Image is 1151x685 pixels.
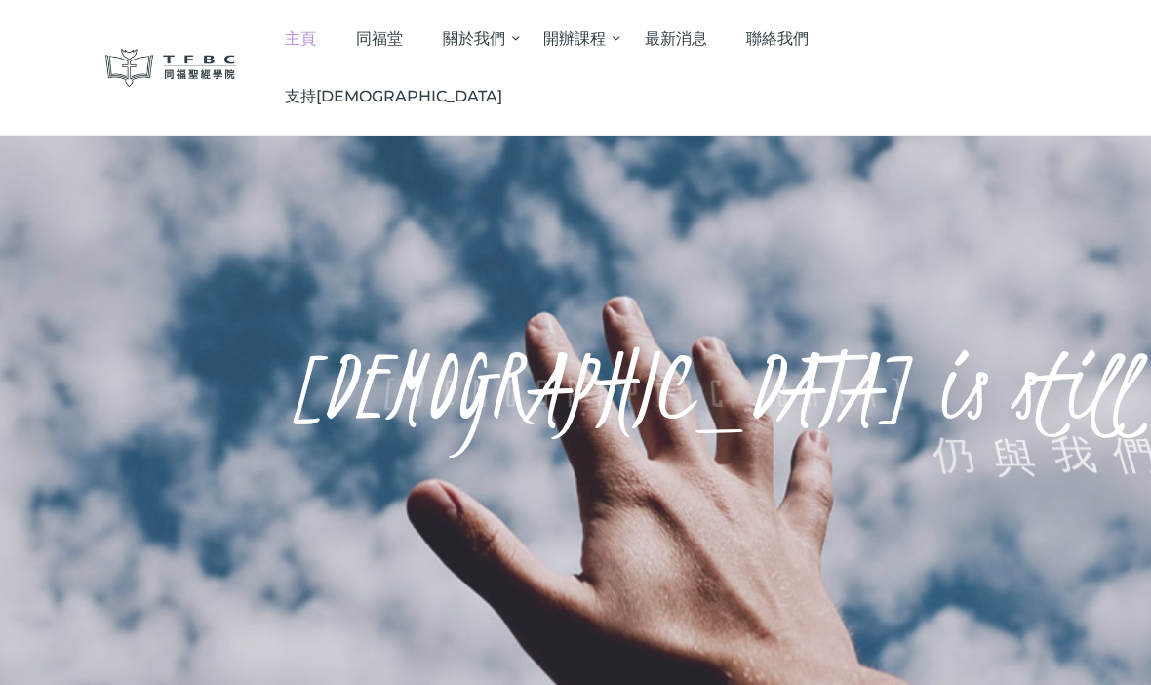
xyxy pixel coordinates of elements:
[543,29,606,48] span: 開辦課程
[265,10,337,67] a: 主頁
[989,439,1058,476] div: 與
[727,10,829,67] a: 聯絡我們
[422,10,524,67] a: 關於我們
[443,29,505,48] span: 關於我們
[624,10,727,67] a: 最新消息
[337,10,423,67] a: 同福堂
[356,29,403,48] span: 同福堂
[645,29,707,48] span: 最新消息
[929,437,997,474] div: 仍
[105,49,236,87] img: 同福聖經學院 TFBC
[524,10,625,67] a: 開辦課程
[1048,436,1118,473] div: 我
[746,29,809,48] span: 聯絡我們
[265,67,523,125] a: 支持[DEMOGRAPHIC_DATA]
[285,87,502,105] span: 支持[DEMOGRAPHIC_DATA]
[285,29,316,48] span: 主頁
